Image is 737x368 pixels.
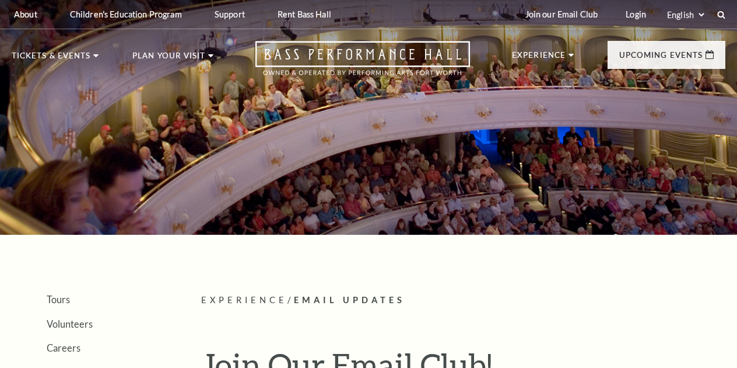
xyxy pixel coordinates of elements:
[201,295,287,305] span: Experience
[619,51,703,65] p: Upcoming Events
[665,9,706,20] select: Select:
[278,9,331,19] p: Rent Bass Hall
[14,9,37,19] p: About
[201,293,725,308] p: /
[47,318,93,329] a: Volunteers
[12,52,90,66] p: Tickets & Events
[47,342,80,353] a: Careers
[132,52,205,66] p: Plan Your Visit
[294,295,405,305] span: Email Updates
[215,9,245,19] p: Support
[47,294,70,305] a: Tours
[70,9,182,19] p: Children's Education Program
[512,51,566,65] p: Experience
